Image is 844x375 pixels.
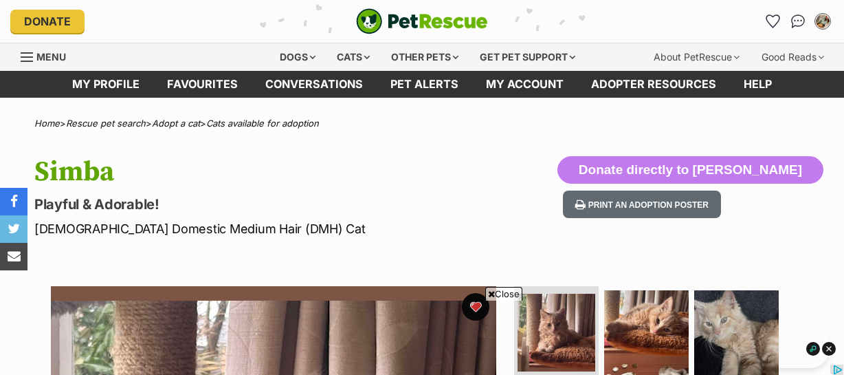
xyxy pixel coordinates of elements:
[812,10,834,32] button: My account
[485,287,522,301] span: Close
[557,156,823,184] button: Donate directly to [PERSON_NAME]
[518,294,595,372] img: Photo of Simba
[472,71,577,98] a: My account
[644,43,749,71] div: About PetRescue
[470,43,585,71] div: Get pet support
[604,290,689,375] img: Photo of Simba
[34,156,516,188] h1: Simba
[816,14,830,28] img: Fiona Shadforth profile pic
[252,71,377,98] a: conversations
[21,43,76,68] a: Menu
[10,10,85,33] a: Donate
[153,71,252,98] a: Favourites
[762,10,834,32] ul: Account quick links
[791,14,806,28] img: chat-41dd97257d64d25036548639549fe6c8038ab92f7586957e7f3b1b290dea8141.svg
[356,8,488,34] img: logo-cat-932fe2b9b8326f06289b0f2fb663e598f794de774fb13d1741a6617ecf9a85b4.svg
[58,71,153,98] a: My profile
[206,118,319,129] a: Cats available for adoption
[752,43,834,71] div: Good Reads
[381,43,468,71] div: Other pets
[377,71,472,98] a: Pet alerts
[34,195,516,214] p: Playful & Adorable!
[805,341,821,357] img: info_dark.svg
[66,118,146,129] a: Rescue pet search
[762,10,784,32] a: Favourites
[563,191,721,219] button: Print an adoption poster
[152,118,200,129] a: Adopt a cat
[36,51,66,63] span: Menu
[730,71,786,98] a: Help
[270,43,325,71] div: Dogs
[787,10,809,32] a: Conversations
[356,8,488,34] a: PetRescue
[34,118,60,129] a: Home
[821,341,837,357] img: close_dark.svg
[327,43,379,71] div: Cats
[694,290,779,375] img: Photo of Simba
[577,71,730,98] a: Adopter resources
[34,219,516,238] p: [DEMOGRAPHIC_DATA] Domestic Medium Hair (DMH) Cat
[462,293,489,321] button: favourite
